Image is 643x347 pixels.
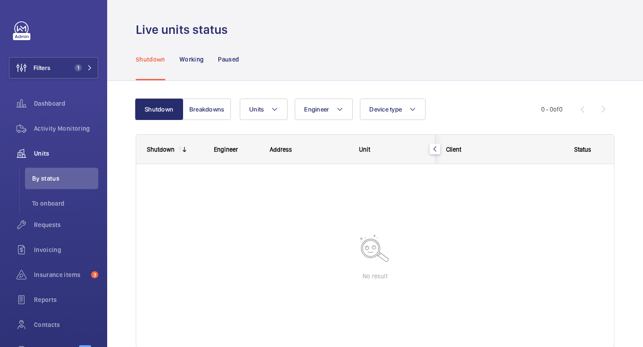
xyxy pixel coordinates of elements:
span: Insurance items [34,270,88,279]
button: Units [240,99,288,120]
span: Reports [34,295,98,304]
span: Dashboard [34,99,98,108]
span: Contacts [34,320,98,329]
button: Engineer [295,99,353,120]
span: of [553,106,559,113]
p: Working [180,55,204,64]
button: Filters1 [9,57,98,78]
div: Shutdown [147,146,175,153]
span: Address [270,146,292,153]
button: Shutdown [135,99,183,120]
h1: Live units status [136,21,233,38]
span: 0 - 0 0 [541,106,563,112]
button: Breakdowns [183,99,231,120]
span: Activity Monitoring [34,124,98,133]
span: Client [446,146,461,153]
p: Paused [218,55,239,64]
span: Units [34,149,98,158]
span: By status [32,174,98,183]
span: Requests [34,220,98,229]
span: Device type [369,106,402,113]
span: 1 [75,64,82,71]
p: Shutdown [136,55,165,64]
span: 3 [91,271,98,278]
span: Units [249,106,264,113]
div: Unit [359,146,425,153]
span: Filters [33,63,50,72]
span: Status [574,146,591,153]
span: Engineer [304,106,329,113]
span: Invoicing [34,245,98,254]
button: Device type [360,99,426,120]
span: To onboard [32,199,98,208]
span: Engineer [214,146,238,153]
